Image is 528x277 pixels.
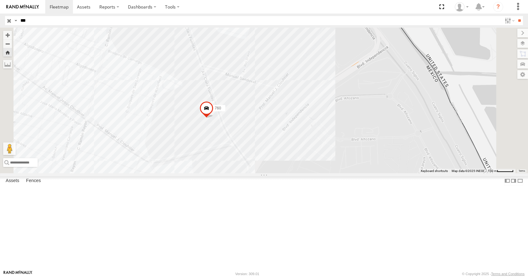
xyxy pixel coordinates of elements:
[519,169,525,172] a: Terms (opens in new tab)
[502,16,516,25] label: Search Filter Options
[510,176,517,186] label: Dock Summary Table to the Right
[3,60,12,69] label: Measure
[462,272,525,276] div: © Copyright 2025 -
[453,2,471,12] div: MANUEL HERNANDEZ
[517,70,528,79] label: Map Settings
[517,176,523,186] label: Hide Summary Table
[3,48,12,57] button: Zoom Home
[3,31,12,39] button: Zoom in
[3,177,22,186] label: Assets
[493,2,503,12] i: ?
[235,272,259,276] div: Version: 309.01
[491,272,525,276] a: Terms and Conditions
[13,16,18,25] label: Search Query
[3,271,32,277] a: Visit our Website
[6,5,39,9] img: rand-logo.svg
[488,169,497,173] span: 100 m
[421,169,448,173] button: Keyboard shortcuts
[215,106,221,110] span: 760
[452,169,484,173] span: Map data ©2025 INEGI
[504,176,510,186] label: Dock Summary Table to the Left
[3,142,16,155] button: Drag Pegman onto the map to open Street View
[3,39,12,48] button: Zoom out
[23,177,44,186] label: Fences
[486,169,515,173] button: Map Scale: 100 m per 49 pixels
